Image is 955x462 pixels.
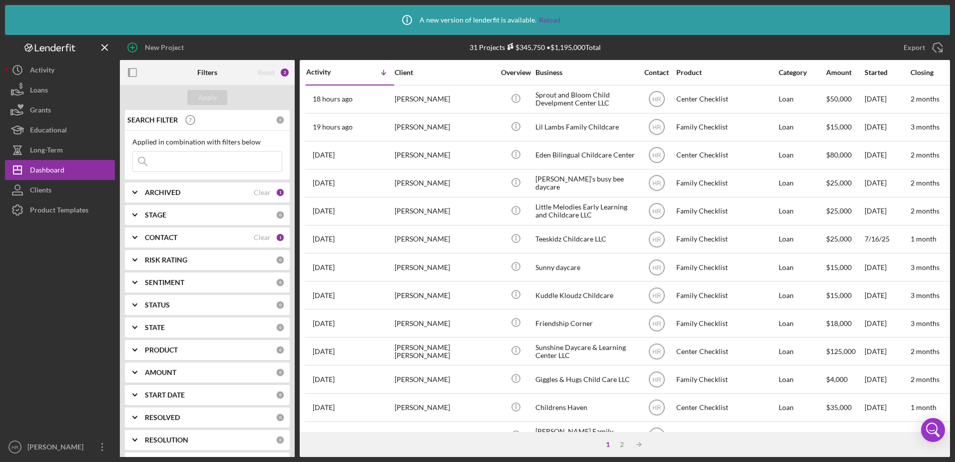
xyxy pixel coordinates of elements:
[276,413,285,422] div: 0
[470,43,601,51] div: 31 Projects • $1,195,000 Total
[826,68,864,76] div: Amount
[652,236,661,243] text: HR
[779,142,825,168] div: Loan
[535,170,635,196] div: [PERSON_NAME]’s busy bee daycare
[779,114,825,140] div: Loan
[395,282,494,308] div: [PERSON_NAME]
[865,422,910,449] div: [DATE]
[911,291,940,299] time: 3 months
[145,413,180,421] b: RESOLVED
[904,37,925,57] div: Export
[535,422,635,449] div: [PERSON_NAME] Family Childcare
[779,394,825,421] div: Loan
[276,323,285,332] div: 0
[395,68,494,76] div: Client
[395,366,494,392] div: [PERSON_NAME]
[276,210,285,219] div: 0
[911,347,940,355] time: 2 months
[676,86,776,112] div: Center Checklist
[676,394,776,421] div: Center Checklist
[395,198,494,224] div: [PERSON_NAME]
[145,368,176,376] b: AMOUNT
[145,37,184,57] div: New Project
[826,94,852,103] span: $50,000
[865,68,910,76] div: Started
[535,142,635,168] div: Eden Bilingual Childcare Center
[5,80,115,100] a: Loans
[276,278,285,287] div: 0
[535,198,635,224] div: Little Melodies Early Learning and Childcare LLC
[779,422,825,449] div: Loan
[826,263,852,271] span: $15,000
[539,16,560,24] a: Reload
[652,180,661,187] text: HR
[276,345,285,354] div: 0
[676,142,776,168] div: Center Checklist
[313,179,335,187] time: 2025-09-04 16:06
[676,282,776,308] div: Family Checklist
[535,366,635,392] div: Giggles & Hugs Child Care LLC
[535,338,635,364] div: Sunshine Daycare & Learning Center LLC
[276,233,285,242] div: 1
[395,86,494,112] div: [PERSON_NAME]
[30,200,88,222] div: Product Templates
[652,320,661,327] text: HR
[5,120,115,140] button: Educational
[30,140,63,162] div: Long-Term
[5,437,115,457] button: HR[PERSON_NAME]
[779,86,825,112] div: Loan
[676,198,776,224] div: Family Checklist
[826,178,852,187] span: $25,000
[313,151,335,159] time: 2025-09-08 13:08
[395,170,494,196] div: [PERSON_NAME]
[535,114,635,140] div: Lil Lambs Family Childcare
[313,207,335,215] time: 2025-09-04 04:11
[145,391,185,399] b: START DATE
[30,180,51,202] div: Clients
[826,150,852,159] span: $80,000
[395,394,494,421] div: [PERSON_NAME]
[11,444,18,450] text: HR
[145,256,187,264] b: RISK RATING
[30,80,48,102] div: Loans
[911,206,940,215] time: 2 months
[652,152,661,159] text: HR
[615,440,629,448] div: 2
[5,100,115,120] button: Grants
[145,211,166,219] b: STAGE
[652,124,661,131] text: HR
[5,200,115,220] button: Product Templates
[198,90,217,105] div: Apply
[911,150,940,159] time: 2 months
[395,254,494,280] div: [PERSON_NAME]
[676,226,776,252] div: Family Checklist
[535,310,635,336] div: Friendship Corner
[395,422,494,449] div: [PERSON_NAME]
[535,86,635,112] div: Sprout and Bloom Child Develpment Center LLC
[5,60,115,80] button: Activity
[676,68,776,76] div: Product
[638,68,675,76] div: Contact
[313,375,335,383] time: 2025-08-17 23:03
[652,348,661,355] text: HR
[5,160,115,180] button: Dashboard
[395,338,494,364] div: [PERSON_NAME] [PERSON_NAME]
[865,198,910,224] div: [DATE]
[826,431,852,439] span: $15,000
[911,178,940,187] time: 2 months
[911,94,940,103] time: 2 months
[911,122,940,131] time: 3 months
[652,376,661,383] text: HR
[313,291,335,299] time: 2025-08-29 15:38
[276,300,285,309] div: 0
[779,68,825,76] div: Category
[313,347,335,355] time: 2025-08-19 18:30
[676,366,776,392] div: Family Checklist
[676,338,776,364] div: Center Checklist
[276,435,285,444] div: 0
[535,282,635,308] div: Kuddle Kloudz Childcare
[779,366,825,392] div: Loan
[652,404,661,411] text: HR
[779,282,825,308] div: Loan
